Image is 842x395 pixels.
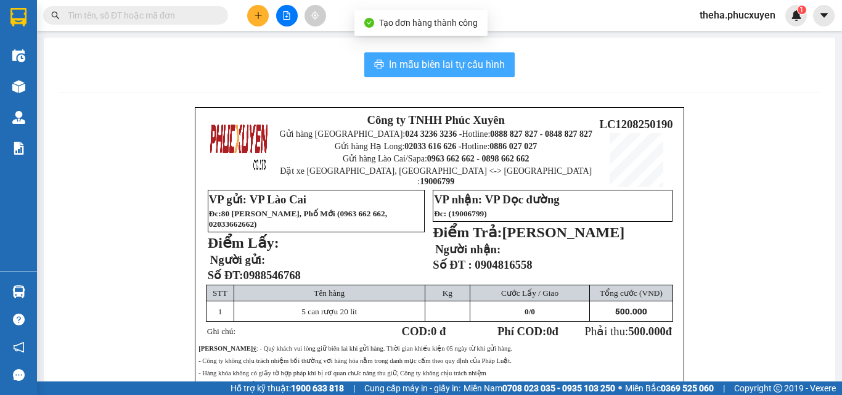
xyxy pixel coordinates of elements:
span: In mẫu biên lai tự cấu hình [389,57,505,72]
span: LC1208250190 [599,118,672,131]
span: | [353,381,355,395]
button: printerIn mẫu biên lai tự cấu hình [364,52,515,77]
span: : [218,209,221,218]
span: 5 can rượu 20 lít [301,307,357,316]
span: STT [213,288,227,298]
span: /0 [525,307,535,316]
strong: Phí COD: đ [497,325,558,338]
span: 0988546768 [243,269,301,282]
strong: 0369 525 060 [661,383,714,393]
strong: Điểm Lấy: [208,235,279,251]
strong: ý [253,345,256,352]
span: VP Lào Cai [250,193,306,206]
span: question-circle [13,314,25,325]
span: Đc: ( [434,209,487,218]
strong: 0708 023 035 - 0935 103 250 [502,383,615,393]
span: 0 đ [431,325,446,338]
span: theha.phucxuyen [690,7,785,23]
span: - Hàng khóa không có giấy tờ hợp pháp khi bị cơ quan chưc năng thu giữ, Công ty không chịu trách ... [198,370,486,377]
span: message [13,369,25,381]
span: Gửi hàng Lào Cai/Sapa: [343,154,529,163]
strong: Số ĐT: [208,269,301,282]
img: icon-new-feature [791,10,802,21]
span: 0 [546,325,552,338]
span: ⚪️ [618,386,622,391]
span: search [51,11,60,20]
strong: 0888 827 827 - 0848 827 827 [490,129,592,139]
span: 0904816558 [475,258,532,271]
span: check-circle [364,18,374,28]
span: copyright [774,384,782,393]
span: Tạo đơn hàng thành công [379,18,478,28]
strong: Số ĐT : [433,258,472,271]
span: Gửi hàng [GEOGRAPHIC_DATA]: Hotline: [279,129,592,139]
strong: COD: [401,325,446,338]
span: plus [254,11,263,20]
span: aim [311,11,319,20]
span: : - Quý khách vui lòng giữ biên lai khi gửi hàng. Thời gian khiếu kiện 05 ngày từ khi gửi hàng. [198,345,512,352]
span: - Công ty không chịu trách nhiệm bồi thường vơi hàng hóa nằm trong danh mục cấm theo quy định của... [198,357,512,364]
span: VP Dọc đường [485,193,560,206]
img: logo [209,116,269,176]
span: Gửi hàng Hạ Long: Hotline: [335,142,537,151]
span: Cung cấp máy in - giấy in: [364,381,460,395]
img: warehouse-icon [12,49,25,62]
span: Đc 80 [PERSON_NAME], Phố Mới ( [209,209,387,229]
span: Hỗ trợ kỹ thuật: [231,381,344,395]
strong: Công ty TNHH Phúc Xuyên [367,113,505,126]
span: Miền Nam [464,381,615,395]
span: Cước Lấy / Giao [501,288,558,298]
sup: 1 [798,6,806,14]
span: Ghi chú: [207,327,235,336]
strong: VP gửi: [209,193,247,206]
span: [PERSON_NAME] [502,224,625,240]
span: 0963 662 662, 02033662662) [209,209,387,229]
img: logo-vxr [10,8,27,26]
span: 500.000 [628,325,666,338]
span: 1 [218,307,223,316]
span: Đặt xe [GEOGRAPHIC_DATA], [GEOGRAPHIC_DATA] <-> [GEOGRAPHIC_DATA] : [280,166,592,186]
strong: Người nhận: [435,243,501,256]
span: printer [374,59,384,71]
img: warehouse-icon [12,80,25,93]
input: Tìm tên, số ĐT hoặc mã đơn [68,9,213,22]
strong: Điểm Trả: [433,224,502,240]
span: 500.000 [615,307,647,316]
strong: 0963 662 662 - 0898 662 662 [427,154,529,163]
img: solution-icon [12,142,25,155]
span: Kg [443,288,452,298]
img: warehouse-icon [12,111,25,124]
span: | [723,381,725,395]
span: 19006799) [451,209,487,218]
span: đ [666,325,672,338]
strong: 1900 633 818 [291,383,344,393]
span: 1 [799,6,804,14]
span: notification [13,341,25,353]
span: Tên hàng [314,288,345,298]
strong: 0886 027 027 [489,142,537,151]
strong: 19006799 [420,177,454,186]
strong: [PERSON_NAME] [198,345,253,352]
span: 0 [525,307,529,316]
strong: 02033 616 626 - [404,142,461,151]
button: plus [247,5,269,26]
span: Phải thu: [585,325,672,338]
span: Miền Bắc [625,381,714,395]
button: caret-down [813,5,835,26]
strong: VP nhận: [434,193,482,206]
span: caret-down [819,10,830,21]
button: file-add [276,5,298,26]
span: Người gửi: [210,253,265,266]
button: aim [305,5,326,26]
span: Tổng cước (VNĐ) [600,288,663,298]
strong: 024 3236 3236 - [405,129,462,139]
span: file-add [282,11,291,20]
img: warehouse-icon [12,285,25,298]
